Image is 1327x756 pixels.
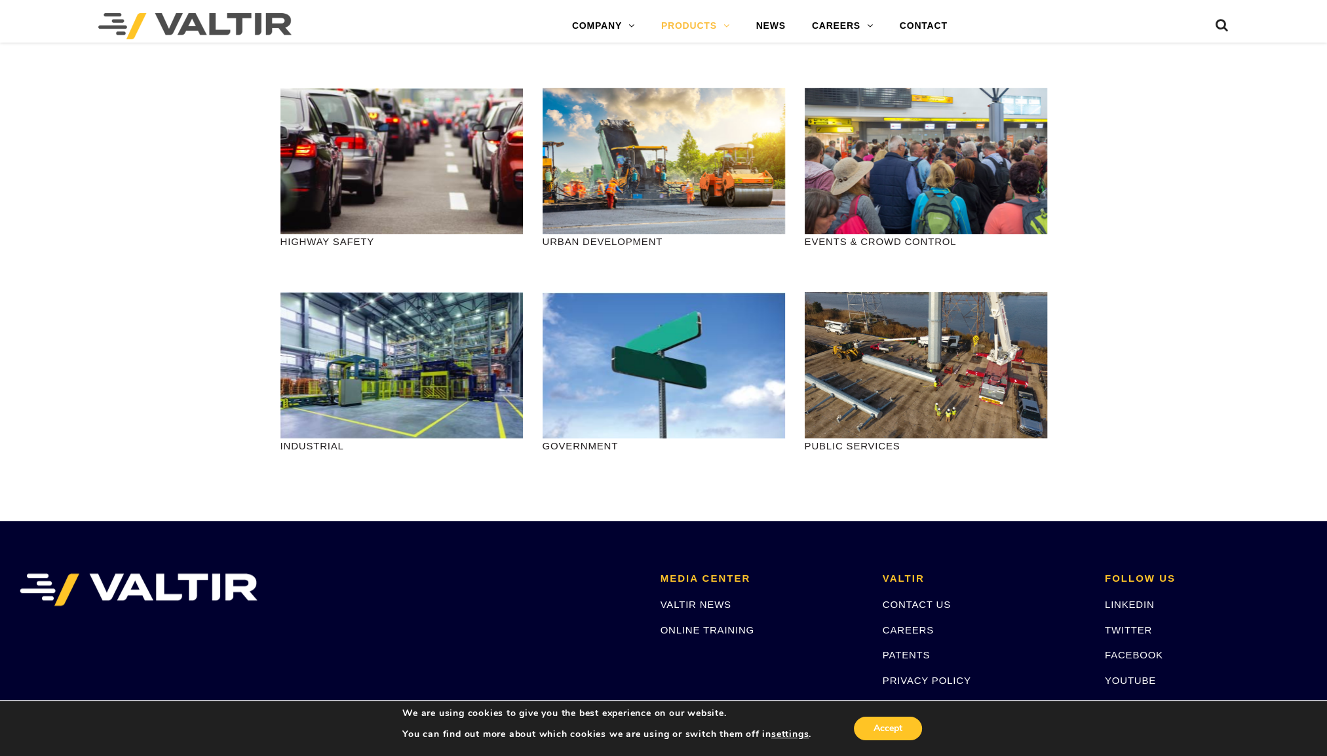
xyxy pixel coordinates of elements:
[1105,649,1163,660] a: FACEBOOK
[402,708,811,719] p: We are using cookies to give you the best experience on our website.
[883,599,951,610] a: CONTACT US
[887,13,961,39] a: CONTACT
[543,438,785,453] p: GOVERNMENT
[771,728,809,740] button: settings
[98,13,292,39] img: Valtir
[402,728,811,740] p: You can find out more about which cookies we are using or switch them off in .
[883,624,934,635] a: CAREERS
[805,438,1047,453] p: PUBLIC SERVICES
[883,675,971,686] a: PRIVACY POLICY
[661,573,863,584] h2: MEDIA CENTER
[743,13,799,39] a: NEWS
[20,573,258,606] img: VALTIR
[661,624,754,635] a: ONLINE TRAINING
[543,234,785,249] p: URBAN DEVELOPMENT
[805,234,1047,249] p: EVENTS & CROWD CONTROL
[559,13,648,39] a: COMPANY
[854,717,922,740] button: Accept
[1105,599,1155,610] a: LINKEDIN
[280,234,523,249] p: HIGHWAY SAFETY
[799,13,887,39] a: CAREERS
[1105,624,1152,635] a: TWITTER
[883,700,963,711] a: TERMS OF USE
[1105,675,1156,686] a: YOUTUBE
[280,438,523,453] p: INDUSTRIAL
[883,573,1085,584] h2: VALTIR
[1105,573,1307,584] h2: FOLLOW US
[661,599,731,610] a: VALTIR NEWS
[648,13,743,39] a: PRODUCTS
[883,649,931,660] a: PATENTS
